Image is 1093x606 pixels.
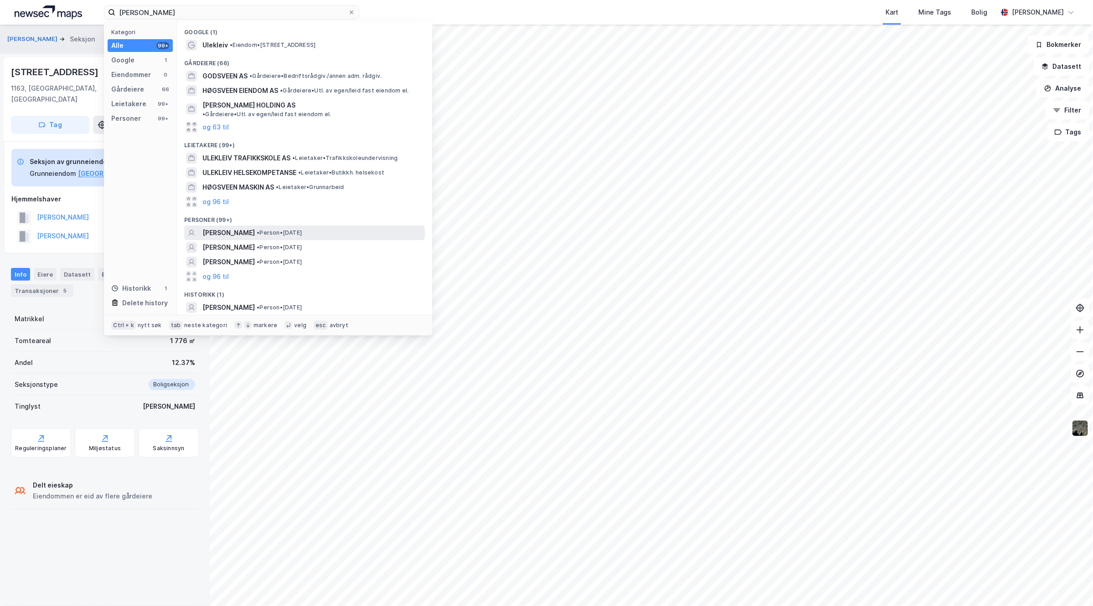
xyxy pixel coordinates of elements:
div: Leietakere [111,98,146,109]
div: Historikk [111,283,151,294]
div: avbryt [330,322,348,329]
span: [PERSON_NAME] [202,242,255,253]
div: neste kategori [184,322,227,329]
button: og 96 til [202,271,229,282]
div: Google [111,55,135,66]
div: Saksinnsyn [153,445,185,452]
div: Eiendommen er eid av flere gårdeiere [33,491,152,502]
span: ULEKLEIV TRAFIKKSKOLE AS [202,153,290,164]
button: og 96 til [202,196,229,207]
div: Google (1) [177,21,432,38]
div: Delete history [122,298,168,308]
span: [PERSON_NAME] [202,227,255,238]
span: Person • [DATE] [257,229,302,236]
div: Transaksjoner [11,284,73,297]
div: Eiere [34,268,57,281]
span: • [276,184,279,190]
div: Info [11,268,30,281]
button: [PERSON_NAME] [7,35,59,44]
span: ULEKLEIV HELSEKOMPETANSE [202,167,296,178]
div: Matrikkel [15,313,44,324]
div: Tomteareal [15,335,51,346]
span: Leietaker • Butikkh. helsekost [298,169,384,176]
div: Gårdeiere (66) [177,52,432,69]
div: 5 [61,286,70,295]
div: tab [169,321,183,330]
button: og 63 til [202,122,229,133]
button: Analyse [1036,79,1089,98]
span: Eiendom • [STREET_ADDRESS] [230,41,316,49]
span: Person • [DATE] [257,304,302,311]
div: Hjemmelshaver [11,194,198,205]
div: markere [254,322,277,329]
div: Kategori [111,29,173,36]
button: Bokmerker [1028,36,1089,54]
div: Andel [15,357,33,368]
div: Reguleringsplaner [15,445,67,452]
img: logo.a4113a55bc3d86da70a041830d287a7e.svg [15,5,82,19]
div: Seksjon [70,34,95,45]
div: Delt eieskap [33,480,152,491]
span: Person • [DATE] [257,258,302,266]
div: velg [294,322,306,329]
span: GODSVEEN AS [202,71,248,82]
span: • [257,304,259,311]
div: Ctrl + k [111,321,136,330]
div: 12.37% [172,357,195,368]
button: Datasett [1034,57,1089,76]
span: Gårdeiere • Bedriftsrådgiv./annen adm. rådgiv. [249,72,382,80]
button: Tag [11,116,89,134]
iframe: Chat Widget [1047,562,1093,606]
div: 1 [162,56,169,64]
input: Søk på adresse, matrikkel, gårdeiere, leietakere eller personer [115,5,348,19]
span: • [202,111,205,118]
span: HØGSVEEN EIENDOM AS [202,85,278,96]
div: Grunneiendom [30,168,76,179]
span: [PERSON_NAME] [202,302,255,313]
button: [GEOGRAPHIC_DATA], 181/18 [78,168,170,179]
span: • [257,258,259,265]
div: [STREET_ADDRESS] [11,65,100,79]
span: Gårdeiere • Utl. av egen/leid fast eiendom el. [202,111,331,118]
div: 1163, [GEOGRAPHIC_DATA], [GEOGRAPHIC_DATA] [11,83,123,105]
div: nytt søk [138,322,162,329]
span: Gårdeiere • Utl. av egen/leid fast eiendom el. [280,87,409,94]
div: Historikk (1) [177,284,432,300]
div: 0 [162,71,169,78]
span: • [280,87,283,94]
div: Alle [111,40,124,51]
div: [PERSON_NAME] [1012,7,1064,18]
span: Leietaker • Trafikkskoleundervisning [292,154,398,162]
button: Filter [1046,101,1089,119]
span: • [292,154,295,161]
span: • [249,72,252,79]
div: Leietakere (99+) [177,134,432,151]
span: [PERSON_NAME] HOLDING AS [202,100,295,111]
div: 1 [162,285,169,292]
div: 99+ [156,115,169,122]
div: Bolig [971,7,987,18]
span: HØGSVEEN MASKIN AS [202,182,274,193]
div: esc [314,321,328,330]
div: Bygg [98,268,132,281]
div: 66 [162,86,169,93]
div: Personer (99+) [177,209,432,226]
div: Tinglyst [15,401,41,412]
div: Seksjonstype [15,379,58,390]
div: Mine Tags [918,7,951,18]
span: Person • [DATE] [257,244,302,251]
div: Kart [886,7,898,18]
span: • [257,229,259,236]
span: [PERSON_NAME] [202,257,255,267]
span: Leietaker • Grunnarbeid [276,184,344,191]
div: 99+ [156,42,169,49]
div: [PERSON_NAME] [143,401,195,412]
button: Tags [1047,123,1089,141]
img: 9k= [1072,420,1089,437]
span: • [257,244,259,251]
div: Eiendommer [111,69,151,80]
div: Personer [111,113,141,124]
div: Gårdeiere [111,84,144,95]
div: Seksjon av grunneiendom [30,156,170,167]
